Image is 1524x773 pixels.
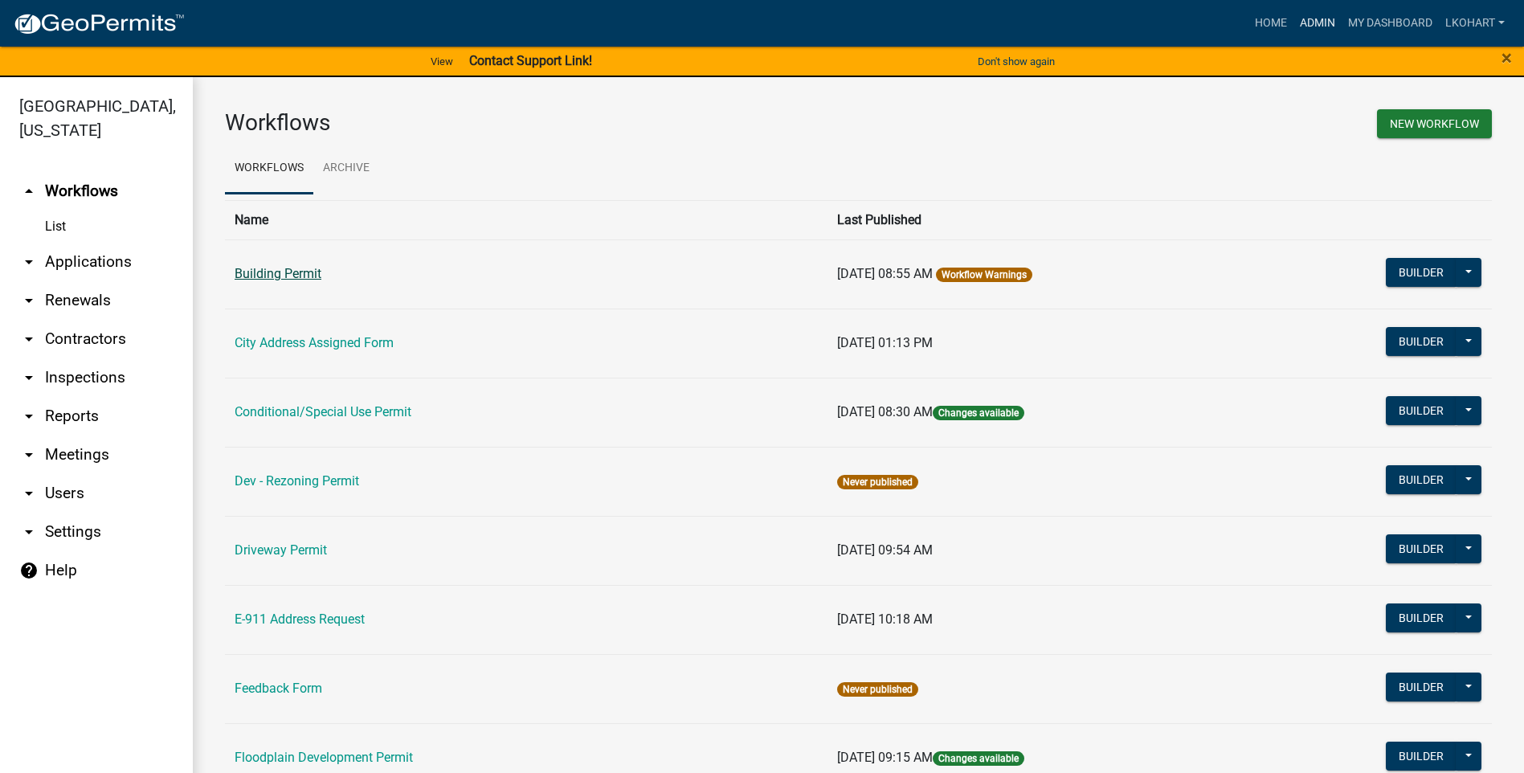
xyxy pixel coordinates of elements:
[19,484,39,503] i: arrow_drop_down
[1386,742,1457,771] button: Builder
[235,542,327,558] a: Driveway Permit
[1386,673,1457,701] button: Builder
[837,266,933,281] span: [DATE] 08:55 AM
[1439,8,1511,39] a: lkohart
[19,561,39,580] i: help
[235,750,413,765] a: Floodplain Development Permit
[933,406,1024,420] span: Changes available
[225,200,827,239] th: Name
[1386,603,1457,632] button: Builder
[837,475,918,489] span: Never published
[1293,8,1342,39] a: Admin
[19,522,39,542] i: arrow_drop_down
[19,329,39,349] i: arrow_drop_down
[837,682,918,697] span: Never published
[19,182,39,201] i: arrow_drop_up
[19,445,39,464] i: arrow_drop_down
[19,291,39,310] i: arrow_drop_down
[235,266,321,281] a: Building Permit
[235,335,394,350] a: City Address Assigned Form
[313,143,379,194] a: Archive
[1377,109,1492,138] button: New Workflow
[235,681,322,696] a: Feedback Form
[1386,396,1457,425] button: Builder
[235,611,365,627] a: E-911 Address Request
[1386,534,1457,563] button: Builder
[837,542,933,558] span: [DATE] 09:54 AM
[837,611,933,627] span: [DATE] 10:18 AM
[837,404,933,419] span: [DATE] 08:30 AM
[235,404,411,419] a: Conditional/Special Use Permit
[837,750,933,765] span: [DATE] 09:15 AM
[933,751,1024,766] span: Changes available
[225,143,313,194] a: Workflows
[424,48,460,75] a: View
[19,407,39,426] i: arrow_drop_down
[1342,8,1439,39] a: My Dashboard
[827,200,1258,239] th: Last Published
[942,269,1027,280] a: Workflow Warnings
[1502,47,1512,69] span: ×
[1248,8,1293,39] a: Home
[469,53,592,68] strong: Contact Support Link!
[225,109,847,137] h3: Workflows
[1386,327,1457,356] button: Builder
[1502,48,1512,67] button: Close
[837,335,933,350] span: [DATE] 01:13 PM
[971,48,1061,75] button: Don't show again
[1386,258,1457,287] button: Builder
[235,473,359,489] a: Dev - Rezoning Permit
[19,368,39,387] i: arrow_drop_down
[19,252,39,272] i: arrow_drop_down
[1386,465,1457,494] button: Builder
